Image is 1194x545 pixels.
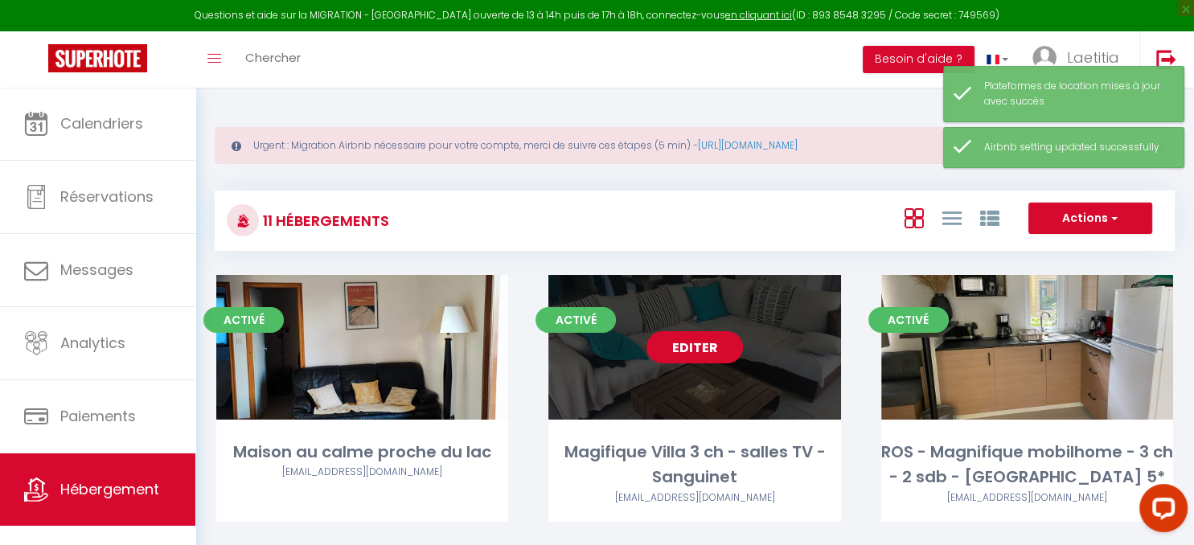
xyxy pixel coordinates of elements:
img: logout [1156,49,1176,69]
div: Plateformes de location mises à jour avec succès [984,79,1167,109]
a: Chercher [233,31,313,88]
img: ... [1032,46,1057,70]
span: Activé [203,307,284,333]
a: [URL][DOMAIN_NAME] [698,138,798,152]
button: Besoin d'aide ? [863,46,974,73]
a: Editer [314,331,411,363]
div: ROS - Magnifique mobilhome - 3 ch - 2 sdb - [GEOGRAPHIC_DATA] 5* [881,440,1173,490]
span: Activé [535,307,616,333]
img: Super Booking [48,44,147,72]
div: Airbnb setting updated successfully [984,140,1167,155]
div: Airbnb [881,490,1173,506]
span: Hébergement [60,479,159,499]
span: Messages [60,260,133,280]
span: Réservations [60,186,154,207]
div: Airbnb [548,490,840,506]
div: Maison au calme proche du lac [216,440,508,465]
a: Vue en Box [904,204,923,231]
a: Editer [979,331,1075,363]
a: ... Laetitia [1020,31,1139,88]
a: Vue en Liste [942,204,961,231]
div: Urgent : Migration Airbnb nécessaire pour votre compte, merci de suivre ces étapes (5 min) - [215,127,1175,164]
button: Actions [1028,203,1152,235]
div: Magifique Villa 3 ch - salles TV - Sanguinet [548,440,840,490]
div: Airbnb [216,465,508,480]
span: Analytics [60,333,125,353]
span: Calendriers [60,113,143,133]
a: Editer [646,331,743,363]
span: Laetitia [1067,47,1119,68]
h3: 11 Hébergements [259,203,389,239]
a: en cliquant ici [725,8,792,22]
span: Activé [868,307,949,333]
iframe: LiveChat chat widget [1126,477,1194,545]
span: Paiements [60,406,136,426]
a: Vue par Groupe [979,204,999,231]
span: Chercher [245,49,301,66]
